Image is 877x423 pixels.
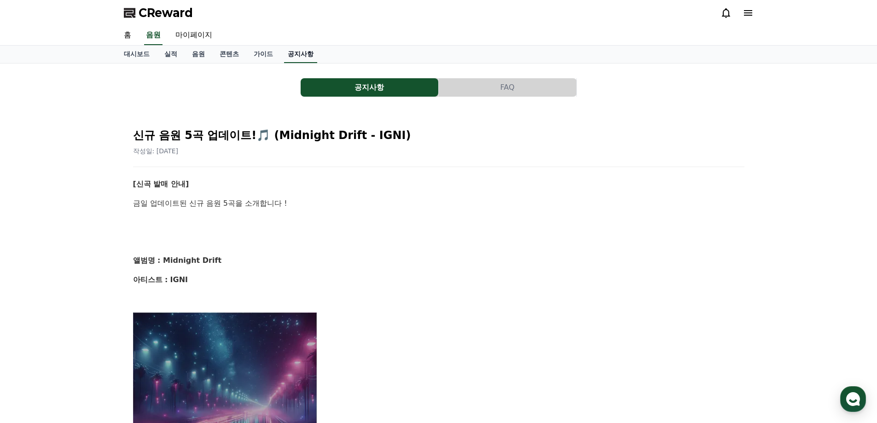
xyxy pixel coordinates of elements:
a: 공지사항 [284,46,317,63]
a: 대화 [61,292,119,315]
h2: 신규 음원 5곡 업데이트!🎵 (Midnight Drift - IGNI) [133,128,744,143]
a: 마이페이지 [168,26,220,45]
p: 금일 업데이트된 신규 음원 5곡을 소개합니다 ! [133,197,744,209]
span: 대화 [84,306,95,313]
strong: IGNI [170,275,188,284]
a: 실적 [157,46,185,63]
a: 음원 [185,46,212,63]
a: 콘텐츠 [212,46,246,63]
a: 홈 [116,26,139,45]
a: 공지사항 [301,78,439,97]
button: FAQ [439,78,576,97]
a: CReward [124,6,193,20]
strong: 아티스트 : [133,275,168,284]
strong: 앨범명 : Midnight Drift [133,256,222,265]
a: 홈 [3,292,61,315]
a: 가이드 [246,46,280,63]
a: 설정 [119,292,177,315]
a: 음원 [144,26,163,45]
span: CReward [139,6,193,20]
button: 공지사항 [301,78,438,97]
strong: [신곡 발매 안내] [133,180,189,188]
a: 대시보드 [116,46,157,63]
span: 설정 [142,306,153,313]
span: 홈 [29,306,35,313]
span: 작성일: [DATE] [133,147,179,155]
